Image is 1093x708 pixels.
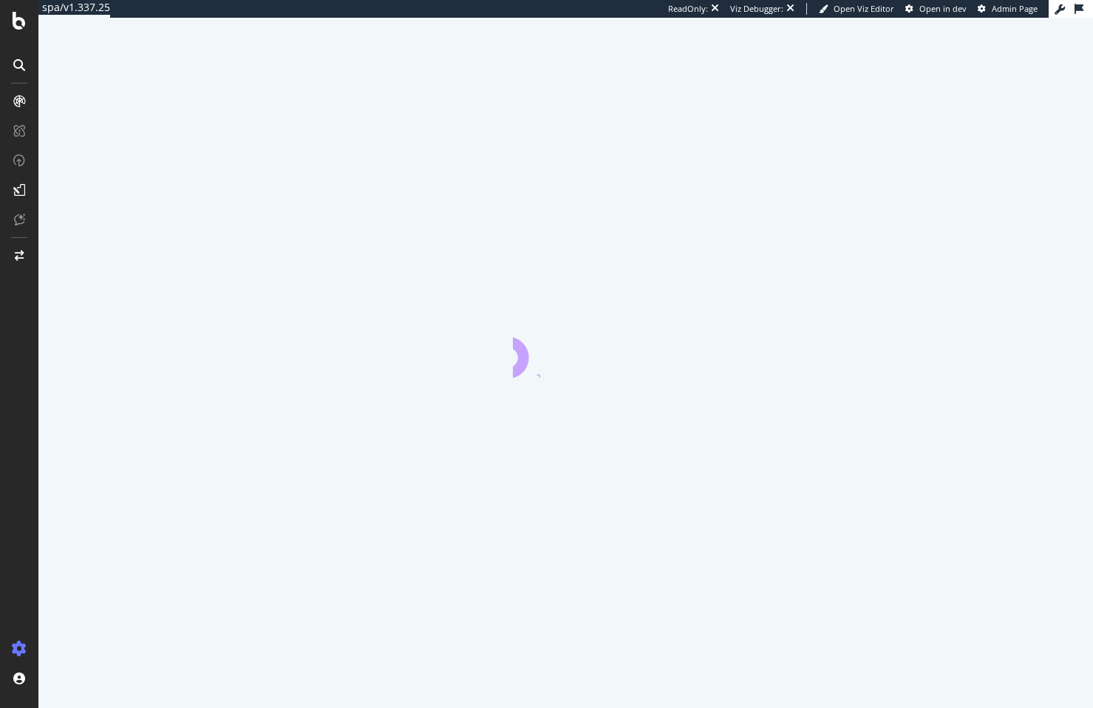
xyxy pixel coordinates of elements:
[919,3,967,14] span: Open in dev
[834,3,894,14] span: Open Viz Editor
[978,3,1038,15] a: Admin Page
[668,3,708,15] div: ReadOnly:
[513,324,619,378] div: animation
[730,3,783,15] div: Viz Debugger:
[819,3,894,15] a: Open Viz Editor
[905,3,967,15] a: Open in dev
[992,3,1038,14] span: Admin Page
